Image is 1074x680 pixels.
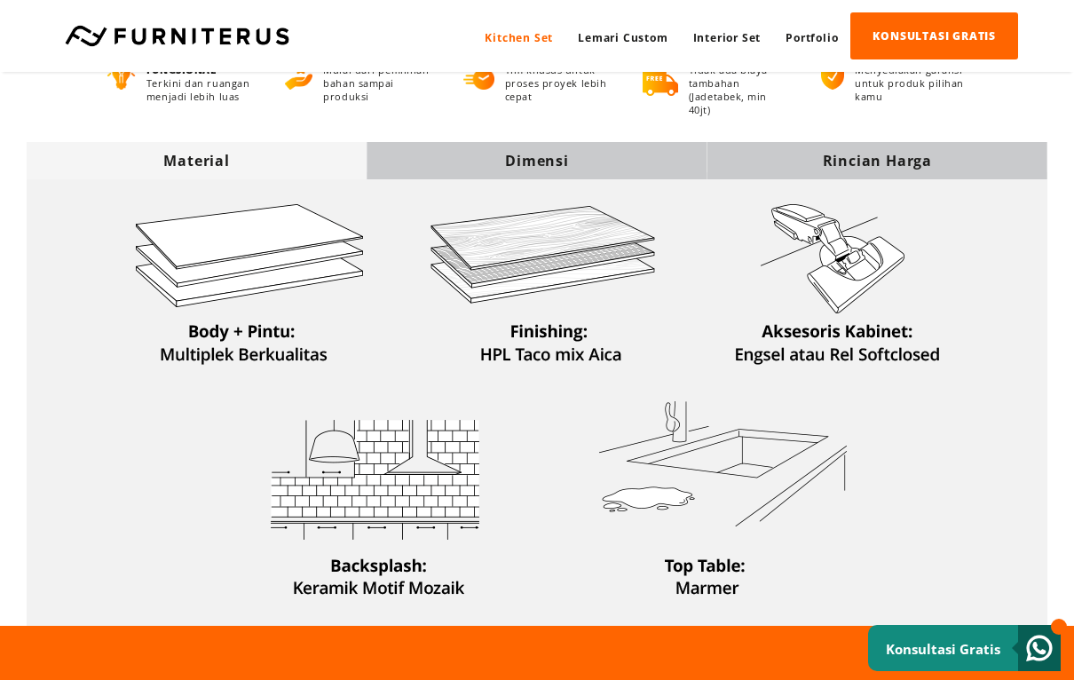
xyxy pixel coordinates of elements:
img: proses-cepat.png [463,63,494,90]
a: Konsultasi Gratis [868,625,1061,671]
p: Tidak ada biaya tambahan (Jadetabek, min 40jt) [689,63,788,116]
div: Dimensi [367,151,707,170]
img: berkualitas.png [285,63,312,90]
img: gratis-ongkir.png [643,69,678,96]
div: Material [27,151,367,170]
small: Konsultasi Gratis [886,640,1000,658]
img: bergaransi.png [821,63,844,90]
div: Rincian Harga [707,151,1047,170]
a: KONSULTASI GRATIS [850,12,1018,59]
a: Kitchen Set [472,14,565,61]
a: Portfolio [773,14,850,61]
p: Mulai dari pemilihan bahan sampai produksi [323,63,430,103]
a: Lemari Custom [565,14,680,61]
img: desain-fungsional.png [107,63,136,90]
p: Terkini dan ruangan menjadi lebih luas [146,76,252,103]
p: Menyediakan garansi untuk produk pilihan kamu [855,63,967,103]
a: Interior Set [681,14,774,61]
p: Tim khusus untuk proses proyek lebih cepat [505,63,610,103]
